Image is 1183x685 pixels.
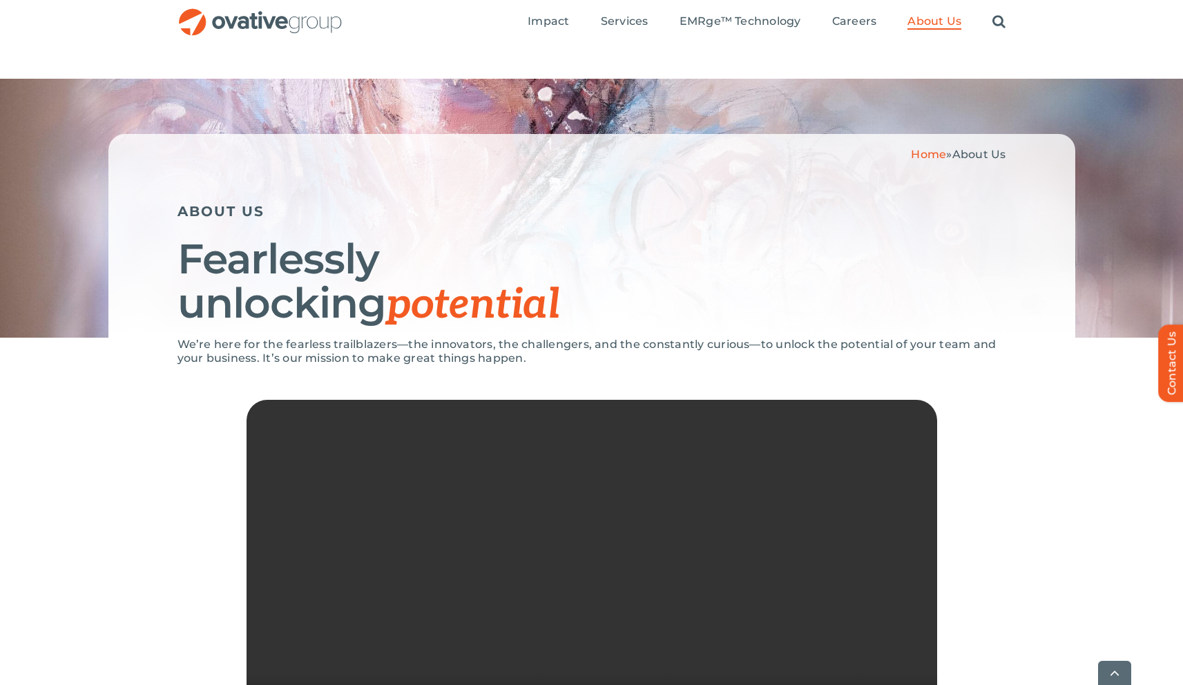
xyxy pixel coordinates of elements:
p: We’re here for the fearless trailblazers—the innovators, the challengers, and the constantly curi... [177,338,1006,365]
h1: Fearlessly unlocking [177,237,1006,327]
a: OG_Full_horizontal_RGB [177,7,343,20]
span: About Us [952,148,1006,161]
span: About Us [907,15,961,28]
span: EMRge™ Technology [680,15,801,28]
span: Services [601,15,648,28]
a: Careers [832,15,877,30]
span: Careers [832,15,877,28]
a: Services [601,15,648,30]
a: EMRge™ Technology [680,15,801,30]
a: Impact [528,15,569,30]
span: Impact [528,15,569,28]
a: About Us [907,15,961,30]
span: » [911,148,1006,161]
span: potential [386,280,559,330]
a: Search [992,15,1006,30]
h5: ABOUT US [177,203,1006,220]
a: Home [911,148,946,161]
